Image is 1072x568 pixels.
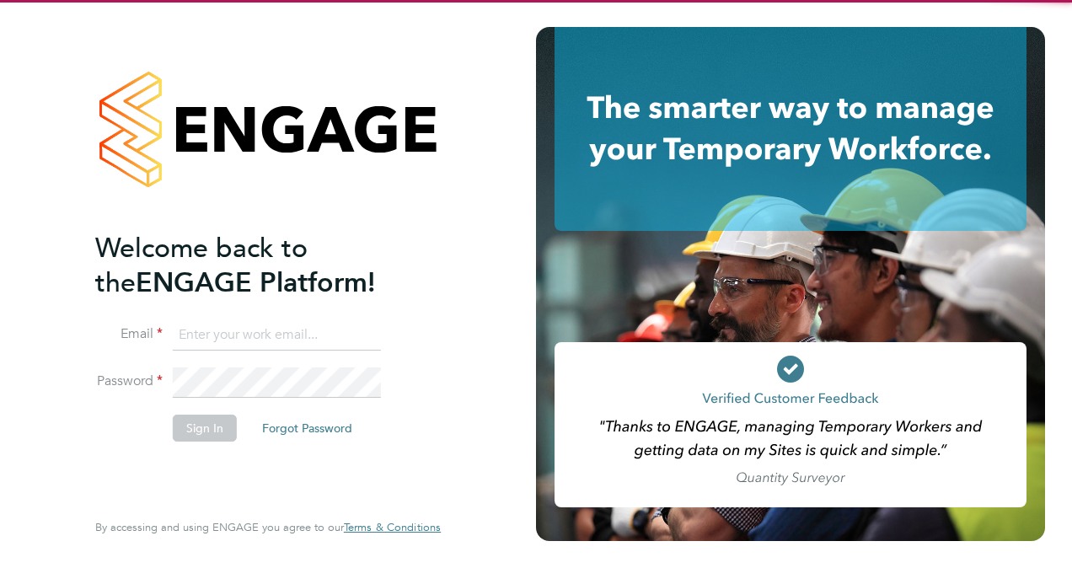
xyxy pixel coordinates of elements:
[95,520,441,534] span: By accessing and using ENGAGE you agree to our
[95,325,163,343] label: Email
[344,520,441,534] span: Terms & Conditions
[95,372,163,390] label: Password
[95,232,308,299] span: Welcome back to the
[344,521,441,534] a: Terms & Conditions
[249,415,366,442] button: Forgot Password
[173,320,381,351] input: Enter your work email...
[95,231,424,300] h2: ENGAGE Platform!
[173,415,237,442] button: Sign In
